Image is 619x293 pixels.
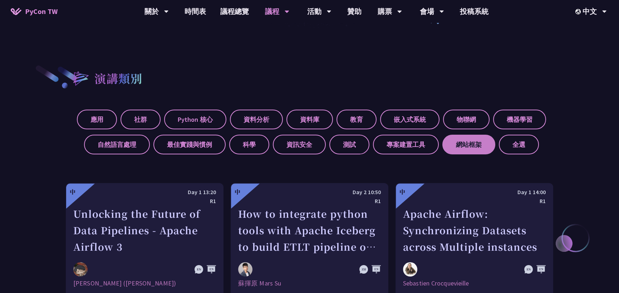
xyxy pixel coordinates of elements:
[238,206,381,255] div: How to integrate python tools with Apache Iceberg to build ETLT pipeline on Shift-Left Architecture
[399,188,405,196] div: 中
[229,135,269,154] label: 科學
[403,262,417,277] img: Sebastien Crocquevieille
[153,135,226,154] label: 最佳實踐與慣例
[11,8,21,15] img: Home icon of PyCon TW 2025
[70,188,75,196] div: 中
[403,188,546,197] div: Day 1 14:00
[4,3,65,20] a: PyCon TW
[238,188,381,197] div: Day 2 10:50
[493,110,546,129] label: 機器學習
[380,110,439,129] label: 嵌入式系統
[235,188,240,196] div: 中
[94,69,142,87] h2: 演講類別
[403,197,546,206] div: R1
[77,110,117,129] label: 應用
[499,135,539,154] label: 全選
[84,135,150,154] label: 自然語言處理
[286,110,333,129] label: 資料庫
[73,279,216,288] div: [PERSON_NAME] ([PERSON_NAME])
[373,135,439,154] label: 專案建置工具
[238,262,252,277] img: 蘇揮原 Mars Su
[238,197,381,206] div: R1
[403,279,546,288] div: Sebastien Crocquevieille
[66,64,94,92] img: heading-bullet
[403,206,546,255] div: Apache Airflow: Synchronizing Datasets across Multiple instances
[73,262,88,277] img: 李唯 (Wei Lee)
[575,9,583,14] img: Locale Icon
[238,279,381,288] div: 蘇揮原 Mars Su
[121,110,161,129] label: 社群
[73,197,216,206] div: R1
[230,110,283,129] label: 資料分析
[73,206,216,255] div: Unlocking the Future of Data Pipelines - Apache Airflow 3
[25,6,58,17] span: PyCon TW
[336,110,377,129] label: 教育
[164,110,226,129] label: Python 核心
[443,110,490,129] label: 物聯網
[273,135,326,154] label: 資訊安全
[73,188,216,197] div: Day 1 13:20
[442,135,495,154] label: 網站框架
[329,135,369,154] label: 測試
